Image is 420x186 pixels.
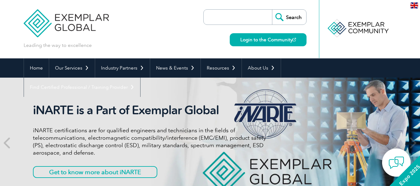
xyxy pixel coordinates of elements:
[33,127,266,157] p: iNARTE certifications are for qualified engineers and technicians in the fields of telecommunicat...
[95,58,150,78] a: Industry Partners
[150,58,201,78] a: News & Events
[33,166,157,178] a: Get to know more about iNARTE
[272,10,306,25] input: Search
[33,103,266,117] h2: iNARTE is a Part of Exemplar Global
[49,58,95,78] a: Our Services
[230,33,307,46] a: Login to the Community
[24,58,49,78] a: Home
[201,58,242,78] a: Resources
[24,42,92,49] p: Leading the way to excellence
[293,38,296,41] img: open_square.png
[24,78,140,97] a: Find Certified Professional / Training Provider
[242,58,281,78] a: About Us
[389,155,404,170] img: contact-chat.png
[410,2,418,8] img: en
